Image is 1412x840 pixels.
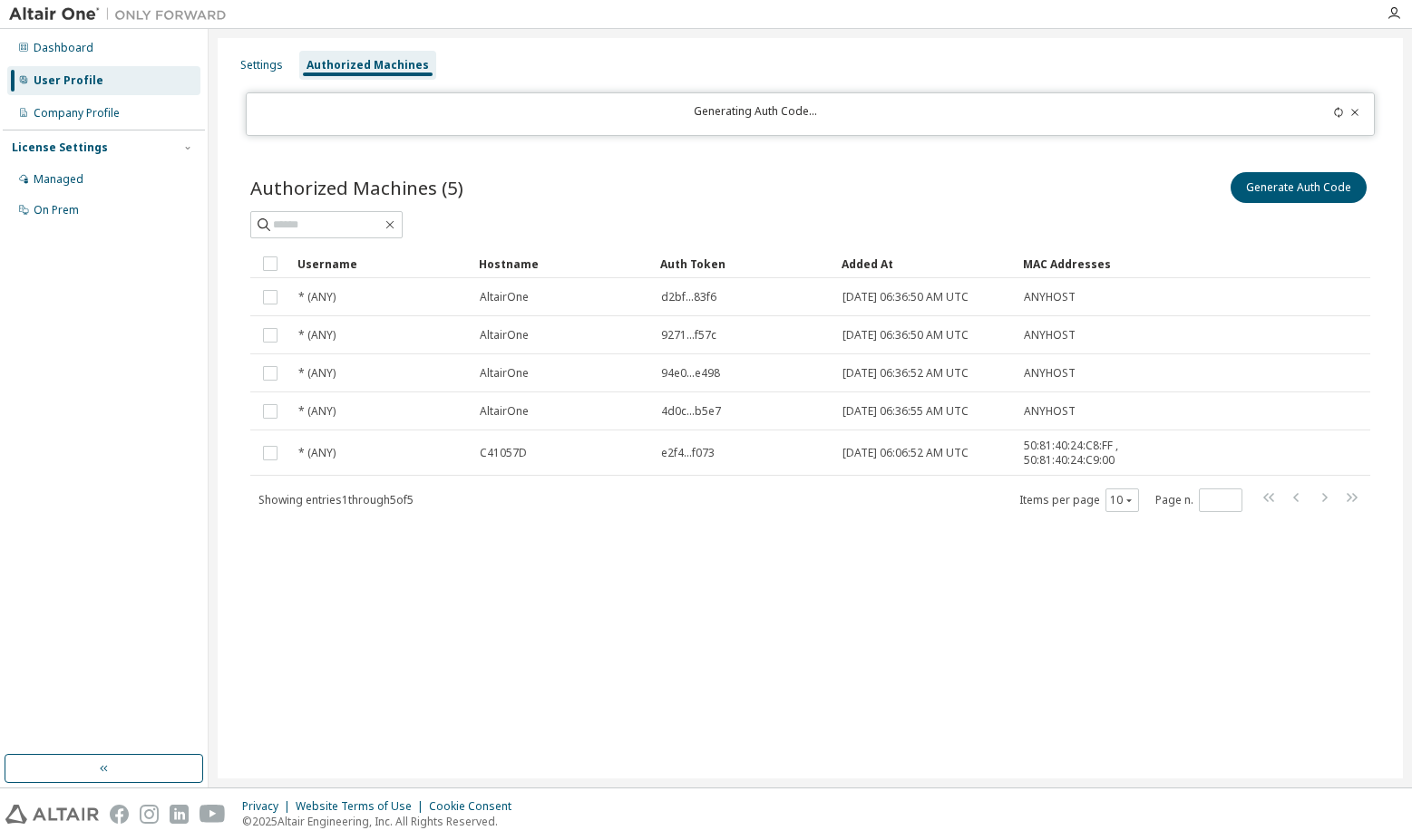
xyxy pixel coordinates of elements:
[34,203,79,217] div: On Prem
[1231,172,1367,203] button: Generate Auth Code
[34,172,83,187] div: Managed
[1024,328,1076,343] span: ANYHOST
[298,404,336,419] span: * (ANY)
[1024,290,1076,304] span: ANYHOST
[842,366,969,381] span: [DATE] 06:36:52 AM UTC
[480,328,529,343] span: AltairOne
[12,140,108,155] div: License Settings
[298,328,336,343] span: * (ANY)
[660,249,827,278] div: Auth Token
[480,290,529,304] span: AltairOne
[480,446,527,460] span: C41057D
[1110,493,1134,507] button: 10
[9,5,236,24] img: Altair One
[242,814,522,829] p: © 2025 Altair Engineering, Inc. All Rights Reserved.
[200,805,226,824] img: youtube.svg
[240,58,283,72] div: Settings
[842,290,969,304] span: [DATE] 06:36:50 AM UTC
[661,366,720,381] span: 94e0...e498
[661,446,715,460] span: e2f4...f073
[842,249,1008,278] div: Added At
[5,805,99,824] img: altair_logo.svg
[298,366,336,381] span: * (ANY)
[250,175,463,200] span: Authorized Machines (5)
[1019,488,1139,512] span: Items per page
[258,104,1252,124] div: Generating Auth Code...
[1024,439,1179,468] span: 50:81:40:24:C8:FF , 50:81:40:24:C9:00
[1155,488,1242,512] span: Page n.
[1024,366,1076,381] span: ANYHOST
[110,805,129,824] img: facebook.svg
[661,328,716,343] span: 9271...f57c
[307,58,429,72] div: Authorized Machines
[258,492,414,507] span: Showing entries 1 through 5 of 5
[842,404,969,419] span: [DATE] 06:36:55 AM UTC
[479,249,646,278] div: Hostname
[661,404,721,419] span: 4d0c...b5e7
[1023,249,1180,278] div: MAC Addresses
[170,805,189,824] img: linkedin.svg
[429,799,522,814] div: Cookie Consent
[842,446,969,460] span: [DATE] 06:06:52 AM UTC
[842,328,969,343] span: [DATE] 06:36:50 AM UTC
[661,290,716,304] span: d2bf...83f6
[298,446,336,460] span: * (ANY)
[480,366,529,381] span: AltairOne
[298,290,336,304] span: * (ANY)
[34,41,93,55] div: Dashboard
[480,404,529,419] span: AltairOne
[297,249,464,278] div: Username
[1024,404,1076,419] span: ANYHOST
[242,799,296,814] div: Privacy
[34,106,120,121] div: Company Profile
[296,799,429,814] div: Website Terms of Use
[34,73,103,88] div: User Profile
[140,805,159,824] img: instagram.svg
